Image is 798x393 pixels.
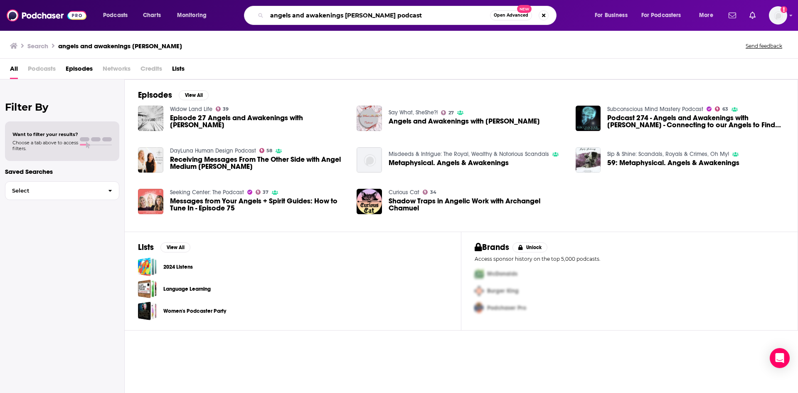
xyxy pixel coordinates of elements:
[170,189,244,196] a: Seeking Center: The Podcast
[699,10,713,21] span: More
[517,5,532,13] span: New
[389,159,509,166] a: Metaphysical. Angels & Awakenings
[494,13,528,17] span: Open Advanced
[170,114,347,129] a: Episode 27 Angels and Awakenings with Julie Jancius
[170,156,347,170] a: Receiving Messages From The Other Side with Angel Medium Julie Jancius
[423,190,436,195] a: 34
[138,90,209,100] a: EpisodesView All
[389,151,549,158] a: Misdeeds & Intrigue: The Royal, Wealthy & Notorious Scandals
[58,42,182,50] h3: angels and awakenings [PERSON_NAME]
[595,10,628,21] span: For Business
[746,8,759,22] a: Show notifications dropdown
[27,42,48,50] h3: Search
[138,302,157,320] a: Women's Podcaster Party
[576,106,601,131] img: Podcast 274 - Angels and Awakenings with Julie Jancius - Connecting to our Angels to Find Our Lif...
[10,62,18,79] span: All
[177,10,207,21] span: Monitoring
[693,9,724,22] button: open menu
[66,62,93,79] a: Episodes
[490,10,532,20] button: Open AdvancedNew
[138,257,157,276] a: 2024 Listens
[743,42,785,49] button: Send feedback
[267,9,490,22] input: Search podcasts, credits, & more...
[170,106,212,113] a: Widow Land Life
[138,279,157,298] a: Language Learning
[28,62,56,79] span: Podcasts
[259,148,273,153] a: 58
[607,114,784,129] a: Podcast 274 - Angels and Awakenings with Julie Jancius - Connecting to our Angels to Find Our Lif...
[357,189,382,214] img: Shadow Traps in Angelic Work with Archangel Chamuel
[471,265,487,282] img: First Pro Logo
[138,189,163,214] img: Messages from Your Angels + Spirit Guides: How to Tune In - Episode 75
[725,8,739,22] a: Show notifications dropdown
[138,147,163,173] img: Receiving Messages From The Other Side with Angel Medium Julie Jancius
[589,9,638,22] button: open menu
[389,189,419,196] a: Curious Cat
[138,90,172,100] h2: Episodes
[138,242,154,252] h2: Lists
[487,287,519,294] span: Burger King
[143,10,161,21] span: Charts
[471,299,487,316] img: Third Pro Logo
[5,181,119,200] button: Select
[216,106,229,111] a: 39
[163,262,193,272] a: 2024 Listens
[781,6,787,13] svg: Add a profile image
[475,256,784,262] p: Access sponsor history on the top 5,000 podcasts.
[179,90,209,100] button: View All
[172,62,185,79] a: Lists
[389,118,540,125] span: Angels and Awakenings with [PERSON_NAME]
[170,198,347,212] a: Messages from Your Angels + Spirit Guides: How to Tune In - Episode 75
[5,168,119,175] p: Saved Searches
[769,6,787,25] span: Logged in as mmullin
[576,147,601,173] img: 59: Metaphysical. Angels & Awakenings
[170,147,256,154] a: DayLuna Human Design Podcast
[357,147,382,173] img: Metaphysical. Angels & Awakenings
[389,109,438,116] a: Say What, SheShe?!
[636,9,693,22] button: open menu
[722,107,728,111] span: 63
[389,118,540,125] a: Angels and Awakenings with Julie Jancius
[12,131,78,137] span: Want to filter your results?
[5,188,101,193] span: Select
[266,149,272,153] span: 58
[607,151,729,158] a: Sip & Shine: Scandals, Royals & Crimes, Oh My!
[607,106,703,113] a: Subconscious Mind Mastery Podcast
[448,111,454,115] span: 27
[263,190,268,194] span: 37
[160,242,190,252] button: View All
[171,9,217,22] button: open menu
[97,9,138,22] button: open menu
[138,106,163,131] img: Episode 27 Angels and Awakenings with Julie Jancius
[12,140,78,151] span: Choose a tab above to access filters.
[430,190,436,194] span: 34
[770,348,790,368] div: Open Intercom Messenger
[7,7,86,23] img: Podchaser - Follow, Share and Rate Podcasts
[475,242,509,252] h2: Brands
[163,284,211,294] a: Language Learning
[715,106,728,111] a: 63
[256,190,269,195] a: 37
[223,107,229,111] span: 39
[607,159,739,166] a: 59: Metaphysical. Angels & Awakenings
[471,282,487,299] img: Second Pro Logo
[389,198,566,212] a: Shadow Traps in Angelic Work with Archangel Chamuel
[641,10,681,21] span: For Podcasters
[5,101,119,113] h2: Filter By
[163,306,226,316] a: Women's Podcaster Party
[170,156,347,170] span: Receiving Messages From The Other Side with Angel Medium [PERSON_NAME]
